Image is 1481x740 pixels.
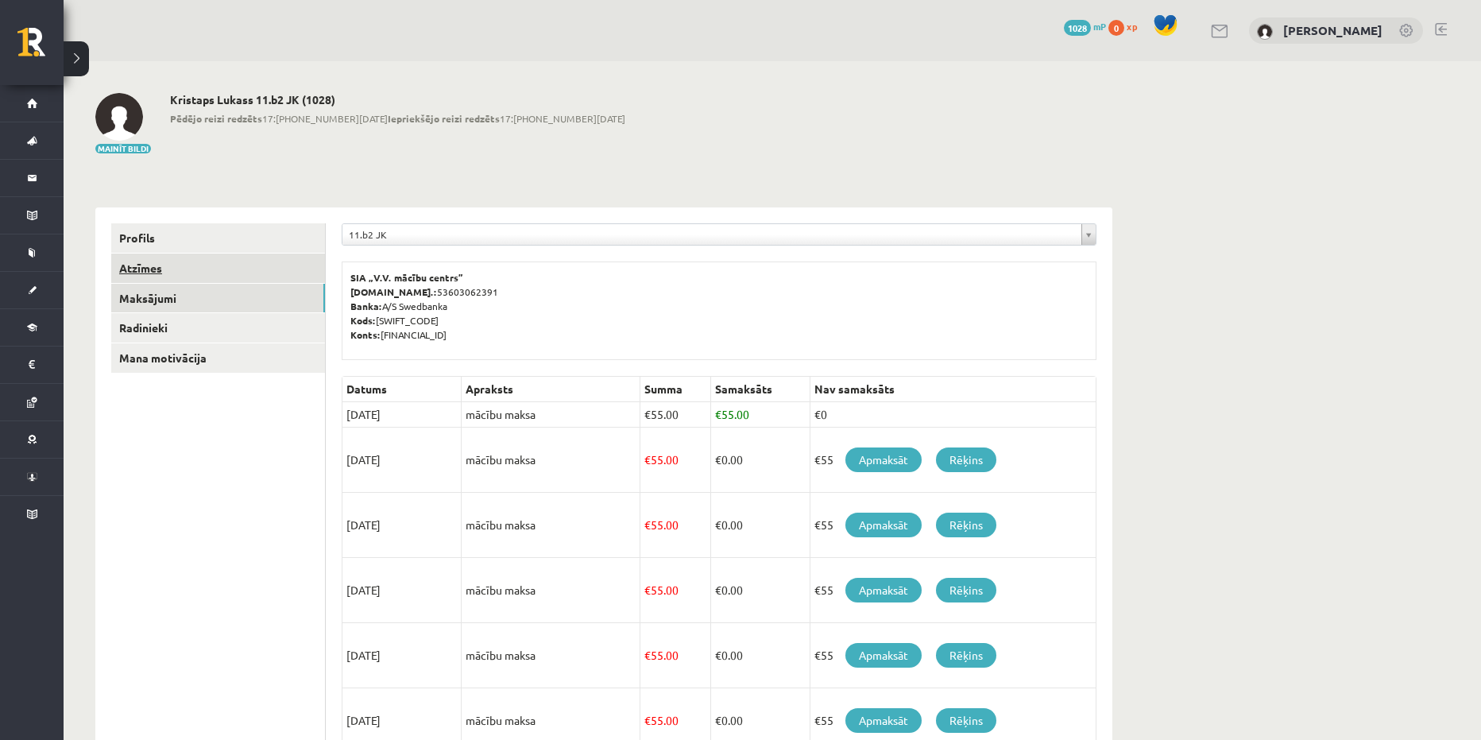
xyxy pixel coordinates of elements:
td: 0.00 [710,623,810,688]
a: Rēķins [936,643,996,668]
td: €55 [810,623,1096,688]
b: [DOMAIN_NAME].: [350,285,437,298]
b: Pēdējo reizi redzēts [170,112,262,125]
td: mācību maksa [462,493,640,558]
td: 55.00 [640,428,711,493]
td: 55.00 [640,402,711,428]
span: € [644,713,651,727]
b: SIA „V.V. mācību centrs” [350,271,464,284]
a: 0 xp [1108,20,1145,33]
a: Rīgas 1. Tālmācības vidusskola [17,28,64,68]
td: [DATE] [342,402,462,428]
a: Apmaksāt [845,708,922,733]
a: Rēķins [936,708,996,733]
span: € [715,517,721,532]
a: [PERSON_NAME] [1283,22,1382,38]
span: xp [1127,20,1137,33]
a: Mana motivācija [111,343,325,373]
img: Kristaps Lukass [95,93,143,141]
a: 1028 mP [1064,20,1106,33]
th: Samaksāts [710,377,810,402]
span: € [715,583,721,597]
a: Apmaksāt [845,447,922,472]
b: Kods: [350,314,376,327]
img: Kristaps Lukass [1257,24,1273,40]
th: Nav samaksāts [810,377,1096,402]
span: 0 [1108,20,1124,36]
span: 17:[PHONE_NUMBER][DATE] 17:[PHONE_NUMBER][DATE] [170,111,625,126]
button: Mainīt bildi [95,144,151,153]
a: Atzīmes [111,254,325,283]
th: Datums [342,377,462,402]
a: Rēķins [936,513,996,537]
td: 55.00 [640,558,711,623]
a: Radinieki [111,313,325,343]
a: 11.b2 JK [342,224,1096,245]
p: 53603062391 A/S Swedbanka [SWIFT_CODE] [FINANCIAL_ID] [350,270,1088,342]
td: [DATE] [342,493,462,558]
td: mācību maksa [462,402,640,428]
td: 55.00 [640,493,711,558]
b: Konts: [350,328,381,341]
a: Rēķins [936,578,996,602]
span: € [644,583,651,597]
span: € [715,713,721,727]
b: Banka: [350,300,382,312]
td: 0.00 [710,558,810,623]
td: €55 [810,428,1096,493]
span: € [644,648,651,662]
span: 1028 [1064,20,1091,36]
td: [DATE] [342,428,462,493]
th: Summa [640,377,711,402]
td: €55 [810,558,1096,623]
td: 0.00 [710,493,810,558]
td: 55.00 [640,623,711,688]
span: € [715,452,721,467]
a: Apmaksāt [845,513,922,537]
span: € [644,452,651,467]
td: mācību maksa [462,428,640,493]
td: 0.00 [710,428,810,493]
span: mP [1093,20,1106,33]
a: Apmaksāt [845,643,922,668]
span: € [644,517,651,532]
td: €55 [810,493,1096,558]
b: Iepriekšējo reizi redzēts [388,112,500,125]
th: Apraksts [462,377,640,402]
a: Apmaksāt [845,578,922,602]
span: € [715,407,721,421]
a: Maksājumi [111,284,325,313]
span: € [715,648,721,662]
td: [DATE] [342,558,462,623]
span: € [644,407,651,421]
td: 55.00 [710,402,810,428]
a: Rēķins [936,447,996,472]
a: Profils [111,223,325,253]
span: 11.b2 JK [349,224,1075,245]
td: mācību maksa [462,623,640,688]
td: mācību maksa [462,558,640,623]
td: [DATE] [342,623,462,688]
td: €0 [810,402,1096,428]
h2: Kristaps Lukass 11.b2 JK (1028) [170,93,625,107]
